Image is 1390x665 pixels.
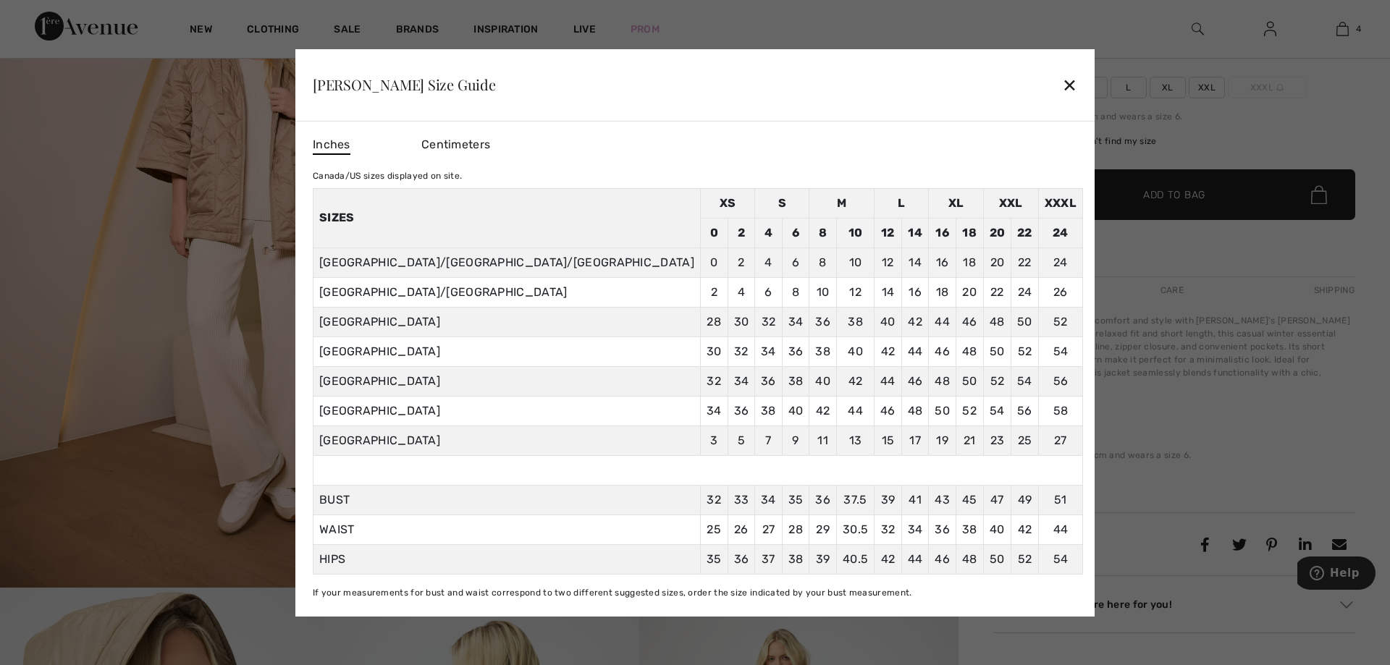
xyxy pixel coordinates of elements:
[990,493,1004,507] span: 47
[875,425,902,455] td: 15
[881,493,896,507] span: 39
[755,366,783,396] td: 36
[983,307,1011,336] td: 48
[728,396,755,425] td: 36
[881,552,896,566] span: 42
[836,218,874,247] td: 10
[1011,336,1039,366] td: 52
[809,336,837,366] td: 38
[1053,552,1069,566] span: 54
[313,136,350,155] span: Inches
[901,218,929,247] td: 14
[983,277,1011,307] td: 22
[700,366,728,396] td: 32
[782,247,809,277] td: 6
[809,366,837,396] td: 40
[1011,307,1039,336] td: 50
[962,552,977,566] span: 48
[875,188,929,218] td: L
[901,396,929,425] td: 48
[755,396,783,425] td: 38
[836,366,874,396] td: 42
[1038,366,1082,396] td: 56
[313,586,1083,599] div: If your measurements for bust and waist correspond to two different suggested sizes, order the si...
[809,247,837,277] td: 8
[707,522,721,536] span: 25
[908,552,923,566] span: 44
[875,247,902,277] td: 12
[728,277,755,307] td: 4
[901,336,929,366] td: 44
[700,218,728,247] td: 0
[1038,247,1082,277] td: 24
[929,188,983,218] td: XL
[875,277,902,307] td: 14
[908,522,923,536] span: 34
[956,218,983,247] td: 18
[1011,366,1039,396] td: 54
[755,307,783,336] td: 32
[313,514,700,544] td: WAIST
[755,247,783,277] td: 4
[762,522,775,536] span: 27
[728,218,755,247] td: 2
[815,493,830,507] span: 36
[990,522,1005,536] span: 40
[875,307,902,336] td: 40
[700,188,754,218] td: XS
[962,522,977,536] span: 38
[728,366,755,396] td: 34
[782,218,809,247] td: 6
[983,396,1011,425] td: 54
[809,396,837,425] td: 42
[707,493,721,507] span: 32
[1053,522,1069,536] span: 44
[1062,69,1077,100] div: ✕
[836,277,874,307] td: 12
[700,396,728,425] td: 34
[755,277,783,307] td: 6
[1038,188,1082,218] td: XXXL
[33,10,62,23] span: Help
[983,336,1011,366] td: 50
[782,336,809,366] td: 36
[700,336,728,366] td: 30
[843,522,868,536] span: 30.5
[313,277,700,307] td: [GEOGRAPHIC_DATA]/[GEOGRAPHIC_DATA]
[755,218,783,247] td: 4
[836,307,874,336] td: 38
[809,307,837,336] td: 36
[836,336,874,366] td: 40
[1038,336,1082,366] td: 54
[962,493,977,507] span: 45
[875,336,902,366] td: 42
[1038,218,1082,247] td: 24
[881,522,896,536] span: 32
[782,396,809,425] td: 40
[956,396,983,425] td: 52
[761,493,776,507] span: 34
[1011,218,1039,247] td: 22
[1038,396,1082,425] td: 58
[421,137,490,151] span: Centimeters
[734,493,749,507] span: 33
[956,366,983,396] td: 50
[956,336,983,366] td: 48
[313,247,700,277] td: [GEOGRAPHIC_DATA]/[GEOGRAPHIC_DATA]/[GEOGRAPHIC_DATA]
[728,425,755,455] td: 5
[956,247,983,277] td: 18
[929,425,956,455] td: 19
[929,336,956,366] td: 46
[983,366,1011,396] td: 52
[1018,522,1032,536] span: 42
[956,425,983,455] td: 21
[1054,493,1067,507] span: 51
[816,552,830,566] span: 39
[313,169,1083,182] div: Canada/US sizes displayed on site.
[809,277,837,307] td: 10
[313,485,700,514] td: BUST
[313,544,700,574] td: HIPS
[809,188,875,218] td: M
[734,552,749,566] span: 36
[728,247,755,277] td: 2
